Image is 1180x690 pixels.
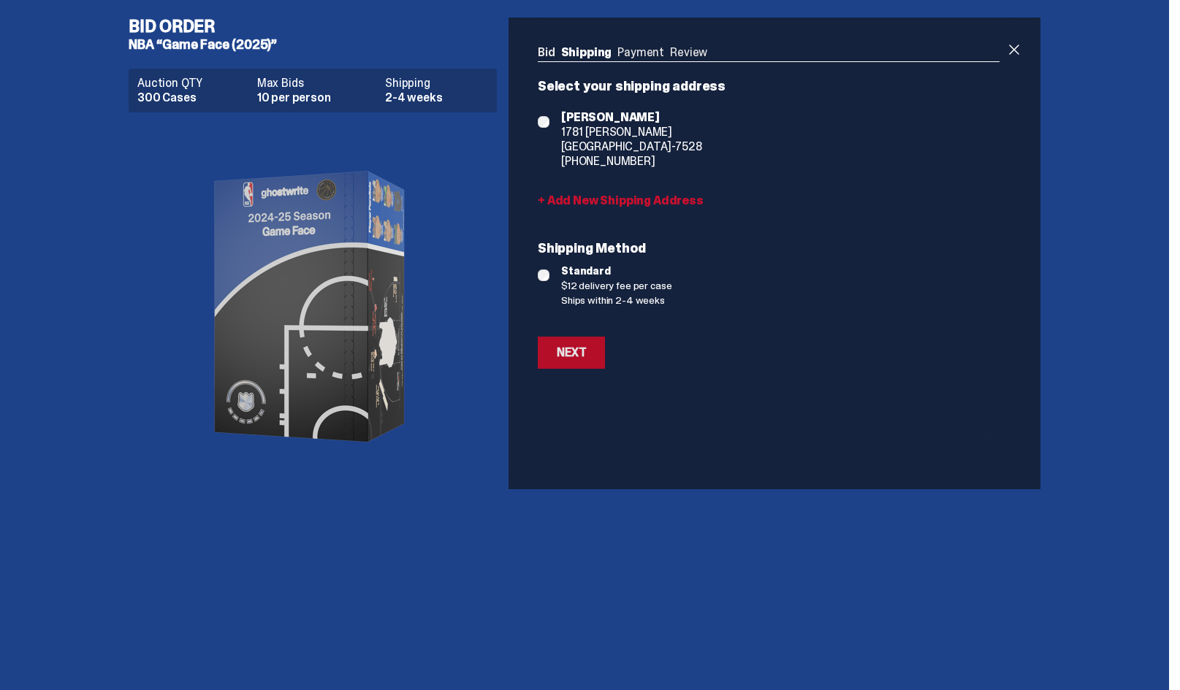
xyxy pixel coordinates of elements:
[561,110,701,125] span: [PERSON_NAME]
[385,77,488,89] dt: Shipping
[538,80,1000,93] p: Select your shipping address
[561,293,1000,307] span: Ships within 2-4 weeks
[257,77,376,89] dt: Max Bids
[137,77,248,89] dt: Auction QTY
[561,139,701,154] span: [GEOGRAPHIC_DATA]-7528
[561,45,612,60] a: Shipping
[561,278,1000,293] span: $12 delivery fee per case
[538,337,605,369] button: Next
[129,38,509,51] h5: NBA “Game Face (2025)”
[385,92,488,104] dd: 2-4 weeks
[129,18,509,35] h4: Bid Order
[538,195,1000,207] a: + Add New Shipping Address
[561,264,1000,278] span: Standard
[561,125,701,139] span: 1781 [PERSON_NAME]
[538,242,1000,255] p: Shipping Method
[561,154,701,169] span: [PHONE_NUMBER]
[137,92,248,104] dd: 300 Cases
[538,45,555,60] a: Bid
[557,347,586,359] div: Next
[167,124,459,489] img: product image
[257,92,376,104] dd: 10 per person
[617,45,664,60] a: Payment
